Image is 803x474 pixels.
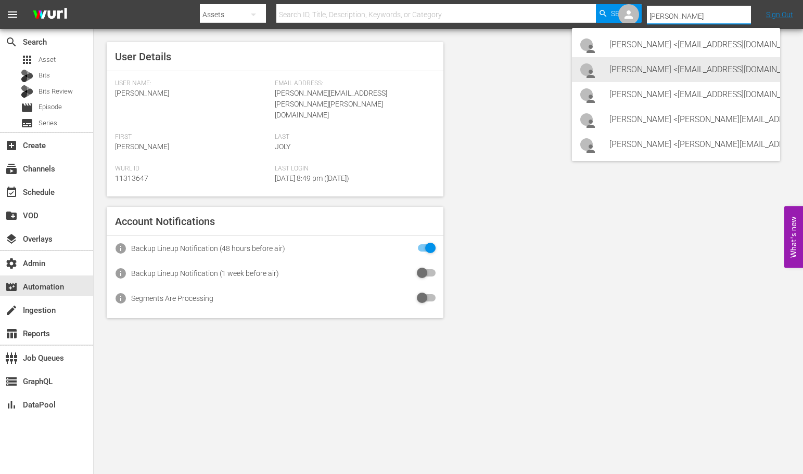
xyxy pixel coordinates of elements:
span: info [114,242,127,255]
span: First [115,133,270,141]
span: Schedule [5,186,18,199]
div: [PERSON_NAME] <[EMAIL_ADDRESS][DOMAIN_NAME]> [609,82,772,107]
span: Series [39,118,57,128]
span: menu [6,8,19,21]
span: GraphQL [5,375,18,388]
span: Bits [39,70,50,81]
span: Create [5,139,18,152]
div: Backup Lineup Notification (1 week before air) [131,269,279,278]
span: Email Address: [275,80,429,88]
span: [PERSON_NAME] [115,89,169,97]
span: info [114,267,127,280]
span: Episode [39,102,62,112]
span: Wurl Id [115,165,270,173]
span: User Name: [115,80,270,88]
span: Ingestion [5,304,18,317]
span: Asset [21,54,33,66]
span: Channels [5,163,18,175]
span: Series [21,117,33,129]
span: Search [5,36,18,48]
span: [PERSON_NAME] [115,142,169,151]
span: 11313647 [115,174,148,182]
div: [PERSON_NAME] <[PERSON_NAME][EMAIL_ADDRESS][DOMAIN_NAME]> [609,107,772,132]
div: Backup Lineup Notification (48 hours before air) [131,244,285,253]
span: Episode [21,101,33,114]
span: Admin [5,257,18,270]
span: Reports [5,327,18,340]
span: Bits Review [39,86,73,97]
div: Bits Review [21,85,33,98]
span: Last [275,133,429,141]
span: DataPool [5,399,18,411]
span: Job Queues [5,352,18,364]
div: Bits [21,70,33,82]
span: Overlays [5,233,18,245]
button: Search [596,4,642,23]
span: Search [611,4,639,23]
button: Open Feedback Widget [784,206,803,268]
img: ans4CAIJ8jUAAAAAAAAAAAAAAAAAAAAAAAAgQb4GAAAAAAAAAAAAAAAAAAAAAAAAJMjXAAAAAAAAAAAAAAAAAAAAAAAAgAT5G... [25,3,75,27]
span: Account Notifications [115,215,215,228]
span: VOD [5,209,18,222]
span: Asset [39,55,56,65]
a: Sign Out [766,10,793,19]
span: Joly [275,142,290,151]
div: [PERSON_NAME] <[EMAIL_ADDRESS][DOMAIN_NAME]> [609,57,772,82]
span: info [114,292,127,305]
div: [PERSON_NAME] <[EMAIL_ADDRESS][DOMAIN_NAME]> [609,32,772,57]
span: Automation [5,281,18,293]
span: [DATE] 8:49 pm ([DATE]) [275,174,349,182]
div: [PERSON_NAME] <[PERSON_NAME][EMAIL_ADDRESS][DOMAIN_NAME]> [609,132,772,157]
span: Last Login [275,165,429,173]
span: User Details [115,50,171,63]
span: [PERSON_NAME][EMAIL_ADDRESS][PERSON_NAME][PERSON_NAME][DOMAIN_NAME] [275,89,387,119]
div: Segments Are Processing [131,294,213,302]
